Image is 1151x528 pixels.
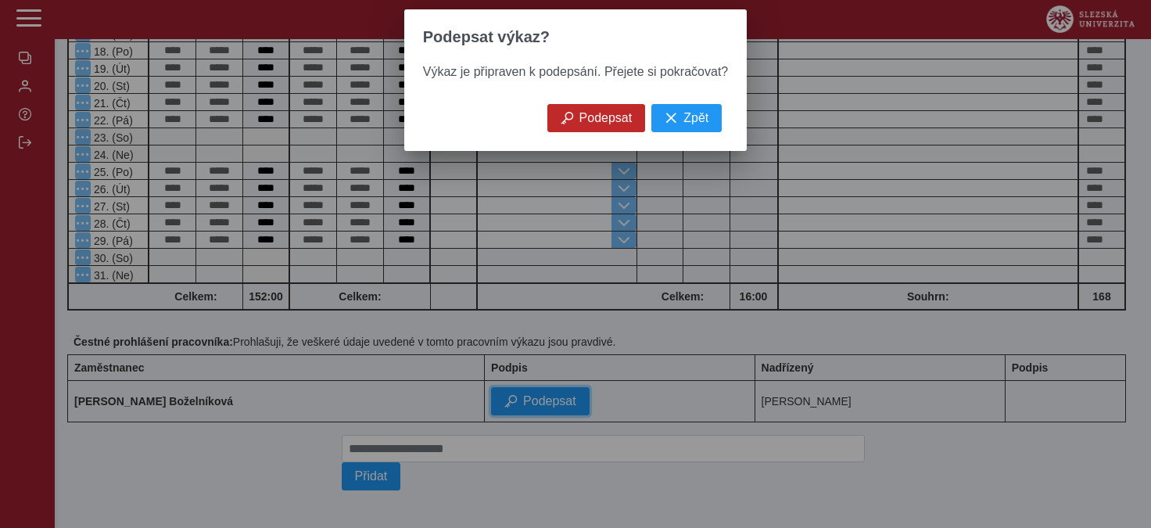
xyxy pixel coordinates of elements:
[651,104,722,132] button: Zpět
[579,111,633,125] span: Podepsat
[683,111,708,125] span: Zpět
[547,104,646,132] button: Podepsat
[423,28,550,46] span: Podepsat výkaz?
[423,65,728,78] span: Výkaz je připraven k podepsání. Přejete si pokračovat?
